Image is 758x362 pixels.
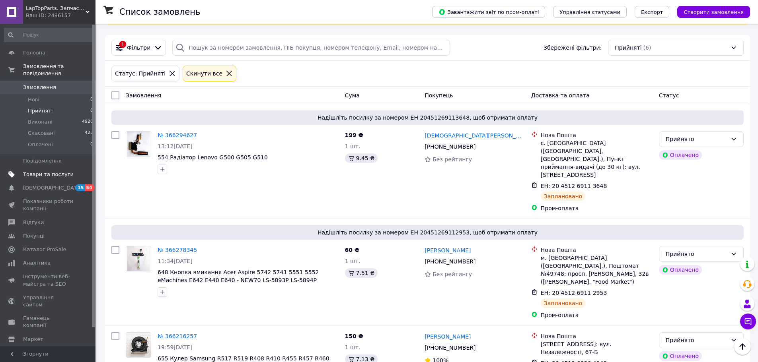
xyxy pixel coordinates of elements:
[740,314,756,329] button: Чат з покупцем
[23,63,95,77] span: Замовлення та повідомлення
[23,273,74,287] span: Інструменти веб-майстра та SEO
[158,269,319,283] a: 648 Кнопка вмикання Acer Aspire 5742 5741 5551 5552 eMachines E642 E440 E640 - NEW70 LS-5893P LS-...
[85,130,93,137] span: 423
[158,143,193,149] span: 13:12[DATE]
[659,150,702,160] div: Оплачено
[23,157,62,165] span: Повідомлення
[28,118,53,126] span: Виконані
[119,7,200,17] h1: Список замовлень
[541,183,607,189] span: ЕН: 20 4512 6911 3648
[425,246,471,254] a: [PERSON_NAME]
[158,333,197,339] a: № 366216257
[615,44,641,52] span: Прийняті
[553,6,627,18] button: Управління статусами
[23,184,82,192] span: [DEMOGRAPHIC_DATA]
[345,344,360,350] span: 1 шт.
[126,92,161,99] span: Замовлення
[127,44,150,52] span: Фільтри
[127,132,150,156] img: Фото товару
[85,184,94,191] span: 54
[345,258,360,264] span: 1 шт.
[172,40,450,56] input: Пошук за номером замовлення, ПІБ покупця, номером телефону, Email, номером накладної
[127,246,150,271] img: Фото товару
[28,130,55,137] span: Скасовані
[76,184,85,191] span: 15
[345,247,359,253] span: 60 ₴
[541,204,653,212] div: Пром-оплата
[666,250,727,258] div: Прийнято
[90,96,93,103] span: 0
[90,107,93,114] span: 6
[734,338,751,355] button: Наверх
[158,247,197,253] a: № 366278345
[541,131,653,139] div: Нова Пошта
[28,107,53,114] span: Прийняті
[423,342,477,353] div: [PHONE_NUMBER]
[559,9,620,15] span: Управління статусами
[23,294,74,308] span: Управління сайтом
[23,49,45,56] span: Головна
[659,351,702,361] div: Оплачено
[425,92,453,99] span: Покупець
[541,246,653,254] div: Нова Пошта
[669,8,750,15] a: Створити замовлення
[345,132,363,138] span: 199 ₴
[158,344,193,350] span: 19:59[DATE]
[126,333,151,357] img: Фото товару
[345,143,360,149] span: 1 шт.
[433,271,472,277] span: Без рейтингу
[185,69,224,78] div: Cкинути все
[158,258,193,264] span: 11:34[DATE]
[438,8,539,15] span: Завантажити звіт по пром-оплаті
[23,171,74,178] span: Товари та послуги
[23,84,56,91] span: Замовлення
[666,135,727,143] div: Прийнято
[641,9,663,15] span: Експорт
[90,141,93,148] span: 0
[659,265,702,275] div: Оплачено
[425,132,524,139] a: [DEMOGRAPHIC_DATA][PERSON_NAME]
[23,219,44,226] span: Відгуки
[684,9,744,15] span: Створити замовлення
[126,246,151,271] a: Фото товару
[666,336,727,345] div: Прийнято
[126,131,151,157] a: Фото товару
[541,139,653,179] div: с. [GEOGRAPHIC_DATA] ([GEOGRAPHIC_DATA], [GEOGRAPHIC_DATA].), Пункт приймання-видачі (до 30 кг): ...
[158,132,197,138] a: № 366294627
[113,69,167,78] div: Статус: Прийняті
[423,141,477,152] div: [PHONE_NUMBER]
[23,198,74,212] span: Показники роботи компанії
[643,45,651,51] span: (6)
[82,118,93,126] span: 4920
[541,298,586,308] div: Заплановано
[432,6,545,18] button: Завантажити звіт по пром-оплаті
[345,92,360,99] span: Cума
[115,228,740,236] span: Надішліть посилку за номером ЕН 20451269112953, щоб отримати оплату
[158,154,268,161] a: 554 Радіатор Lenovo G500 G505 G510
[433,156,472,163] span: Без рейтингу
[541,311,653,319] div: Пром-оплата
[677,6,750,18] button: Створити замовлення
[531,92,590,99] span: Доставка та оплата
[541,290,607,296] span: ЕН: 20 4512 6911 2953
[541,332,653,340] div: Нова Пошта
[541,192,586,201] div: Заплановано
[423,256,477,267] div: [PHONE_NUMBER]
[345,333,363,339] span: 150 ₴
[23,336,43,343] span: Маркет
[544,44,602,52] span: Збережені фільтри:
[541,254,653,286] div: м. [GEOGRAPHIC_DATA] ([GEOGRAPHIC_DATA].), Поштомат №49748: просп. [PERSON_NAME], 32в ([PERSON_NA...
[28,141,53,148] span: Оплачені
[26,12,95,19] div: Ваш ID: 2496157
[28,96,39,103] span: Нові
[4,28,94,42] input: Пошук
[635,6,670,18] button: Експорт
[26,5,86,12] span: LapTopParts. Запчастини до ноутбуків та ПК вживані
[425,333,471,341] a: [PERSON_NAME]
[23,259,51,267] span: Аналітика
[115,114,740,122] span: Надішліть посилку за номером ЕН 20451269113648, щоб отримати оплату
[541,340,653,356] div: [STREET_ADDRESS]: вул. Незалежності, 67-Б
